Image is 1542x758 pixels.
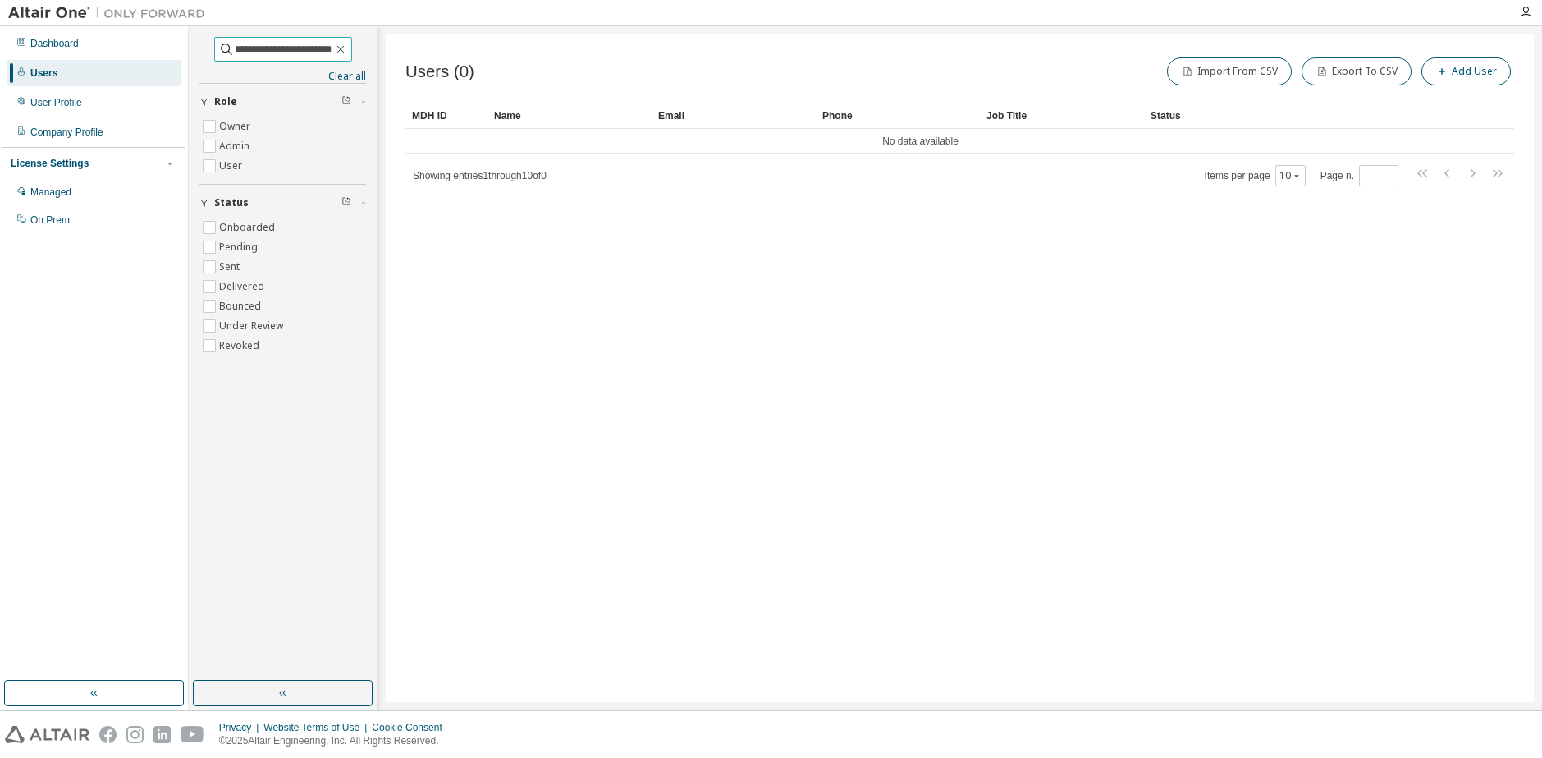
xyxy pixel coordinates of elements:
[219,277,268,296] label: Delivered
[412,103,481,129] div: MDH ID
[153,726,171,743] img: linkedin.svg
[405,62,474,81] span: Users (0)
[199,70,366,83] a: Clear all
[219,316,286,336] label: Under Review
[99,726,117,743] img: facebook.svg
[219,721,263,734] div: Privacy
[30,186,71,199] div: Managed
[11,157,89,170] div: License Settings
[822,103,973,129] div: Phone
[30,214,70,227] div: On Prem
[30,126,103,139] div: Company Profile
[1421,57,1511,85] button: Add User
[199,84,366,120] button: Role
[1205,165,1306,186] span: Items per page
[494,103,645,129] div: Name
[219,136,253,156] label: Admin
[413,170,547,181] span: Showing entries 1 through 10 of 0
[1151,103,1429,129] div: Status
[372,721,451,734] div: Cookie Consent
[8,5,213,21] img: Altair One
[214,95,237,108] span: Role
[5,726,89,743] img: altair_logo.svg
[30,96,82,109] div: User Profile
[263,721,372,734] div: Website Terms of Use
[30,37,79,50] div: Dashboard
[341,196,351,209] span: Clear filter
[1302,57,1412,85] button: Export To CSV
[219,734,452,748] p: © 2025 Altair Engineering, Inc. All Rights Reserved.
[1167,57,1292,85] button: Import From CSV
[199,185,366,221] button: Status
[219,156,245,176] label: User
[219,296,264,316] label: Bounced
[219,218,278,237] label: Onboarded
[1320,165,1398,186] span: Page n.
[30,67,57,80] div: Users
[219,257,243,277] label: Sent
[219,117,254,136] label: Owner
[405,129,1435,154] td: No data available
[341,95,351,108] span: Clear filter
[181,726,204,743] img: youtube.svg
[214,196,249,209] span: Status
[219,336,263,356] label: Revoked
[219,237,261,257] label: Pending
[986,103,1137,129] div: Job Title
[126,726,144,743] img: instagram.svg
[658,103,809,129] div: Email
[1279,169,1302,182] button: 10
